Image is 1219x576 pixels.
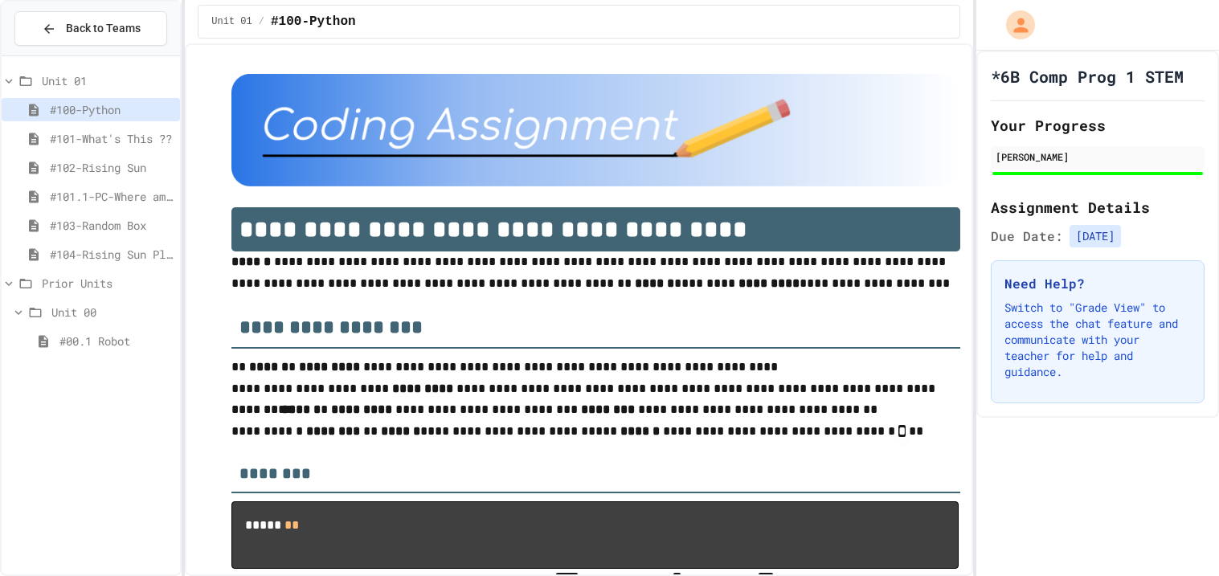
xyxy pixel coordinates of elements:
span: / [259,15,264,28]
div: [PERSON_NAME] [996,149,1200,164]
button: Back to Teams [14,11,167,46]
span: Prior Units [42,275,174,292]
span: [DATE] [1070,225,1121,247]
span: Back to Teams [66,20,141,37]
span: #101.1-PC-Where am I? [50,188,174,205]
h2: Assignment Details [991,196,1205,219]
span: #102-Rising Sun [50,159,174,176]
div: My Account [989,6,1039,43]
span: #100-Python [50,101,174,118]
h3: Need Help? [1004,274,1191,293]
span: Unit 01 [42,72,174,89]
h2: Your Progress [991,114,1205,137]
span: #100-Python [271,12,356,31]
span: #00.1 Robot [59,333,174,349]
span: Unit 01 [211,15,252,28]
span: #104-Rising Sun Plus [50,246,174,263]
h1: *6B Comp Prog 1 STEM [991,65,1184,88]
span: #101-What's This ?? [50,130,174,147]
span: #103-Random Box [50,217,174,234]
span: Due Date: [991,227,1063,246]
p: Switch to "Grade View" to access the chat feature and communicate with your teacher for help and ... [1004,300,1191,380]
span: Unit 00 [51,304,174,321]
